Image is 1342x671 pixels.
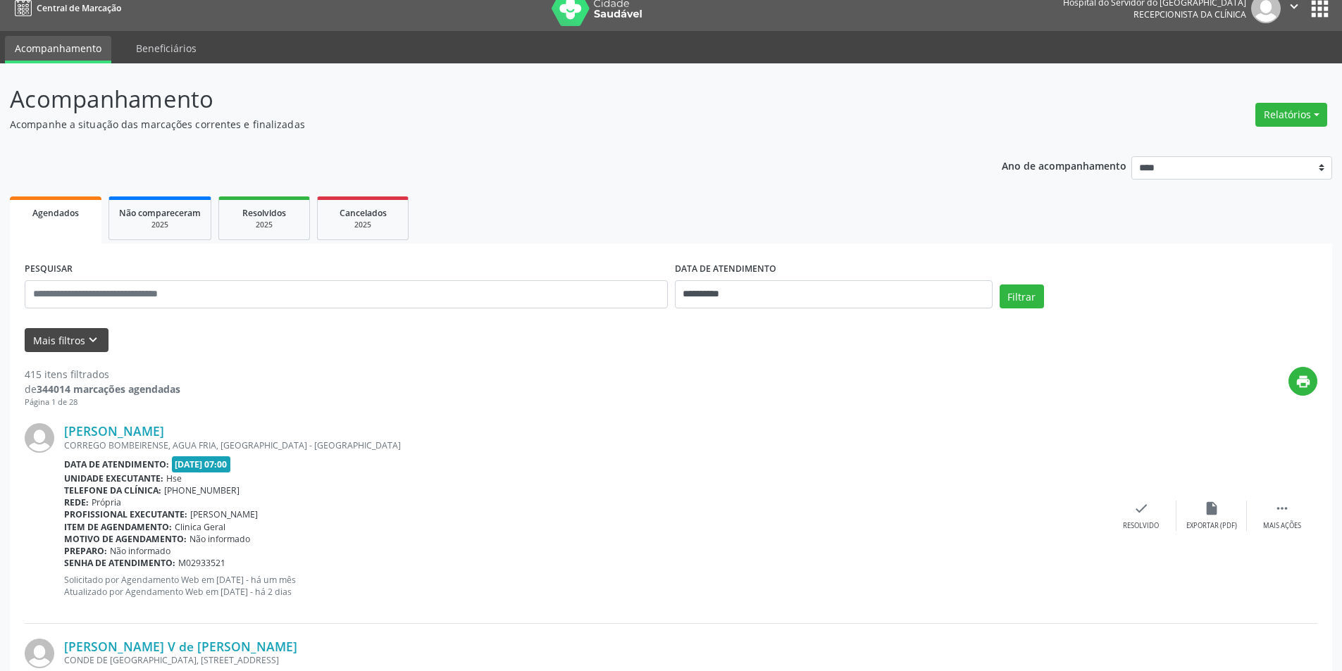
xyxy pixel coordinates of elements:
[64,458,169,470] b: Data de atendimento:
[172,456,231,472] span: [DATE] 07:00
[675,258,776,280] label: DATA DE ATENDIMENTO
[64,521,172,533] b: Item de agendamento:
[340,207,387,219] span: Cancelados
[25,367,180,382] div: 415 itens filtrados
[1263,521,1301,531] div: Mais ações
[242,207,286,219] span: Resolvidos
[64,484,161,496] b: Telefone da clínica:
[328,220,398,230] div: 2025
[119,207,201,219] span: Não compareceram
[92,496,121,508] span: Própria
[5,36,111,63] a: Acompanhamento
[1274,501,1290,516] i: 
[1296,374,1311,389] i: print
[126,36,206,61] a: Beneficiários
[1204,501,1219,516] i: insert_drive_file
[25,396,180,408] div: Página 1 de 28
[32,207,79,219] span: Agendados
[110,545,170,557] span: Não informado
[166,472,182,484] span: Hse
[175,521,225,533] span: Clinica Geral
[1255,103,1327,127] button: Relatórios
[190,508,258,520] span: [PERSON_NAME]
[64,508,187,520] b: Profissional executante:
[25,258,73,280] label: PESQUISAR
[1000,284,1044,308] button: Filtrar
[1133,8,1246,20] span: Recepcionista da clínica
[25,382,180,396] div: de
[64,533,187,545] b: Motivo de agendamento:
[25,639,54,668] img: img
[119,220,201,230] div: 2025
[64,423,164,439] a: [PERSON_NAME]
[85,332,101,348] i: keyboard_arrow_down
[178,557,225,569] span: M02933521
[64,654,1106,666] div: CONDE DE [GEOGRAPHIC_DATA], [STREET_ADDRESS]
[10,82,936,117] p: Acompanhamento
[25,423,54,453] img: img
[64,574,1106,598] p: Solicitado por Agendamento Web em [DATE] - há um mês Atualizado por Agendamento Web em [DATE] - h...
[64,639,297,654] a: [PERSON_NAME] V de [PERSON_NAME]
[229,220,299,230] div: 2025
[64,545,107,557] b: Preparo:
[190,533,250,545] span: Não informado
[1123,521,1159,531] div: Resolvido
[37,382,180,396] strong: 344014 marcações agendadas
[64,496,89,508] b: Rede:
[1288,367,1317,396] button: print
[10,117,936,132] p: Acompanhe a situação das marcações correntes e finalizadas
[1002,156,1126,174] p: Ano de acompanhamento
[1186,521,1237,531] div: Exportar (PDF)
[64,472,163,484] b: Unidade executante:
[164,484,240,496] span: [PHONE_NUMBER]
[37,2,121,14] span: Central de Marcação
[25,328,108,353] button: Mais filtroskeyboard_arrow_down
[1133,501,1149,516] i: check
[64,557,175,569] b: Senha de atendimento:
[64,439,1106,451] div: CORREGO BOMBEIRENSE, AGUA FRIA, [GEOGRAPHIC_DATA] - [GEOGRAPHIC_DATA]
